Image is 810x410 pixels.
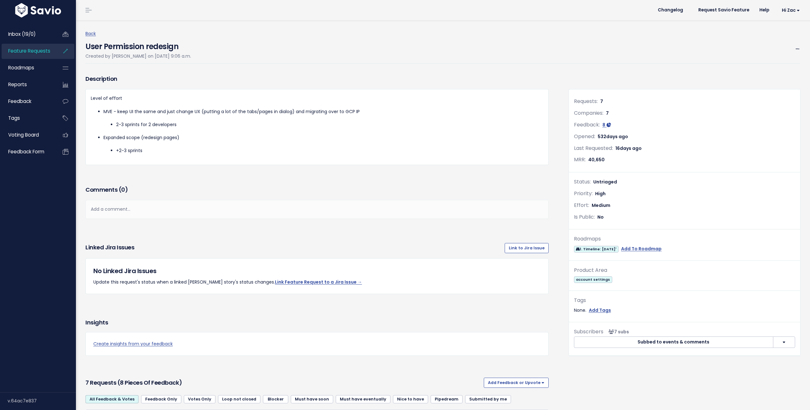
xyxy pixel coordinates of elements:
[574,109,603,117] span: Companies:
[8,148,44,155] span: Feedback form
[141,395,181,403] a: Feedback Only
[8,131,39,138] span: Voting Board
[598,133,628,140] span: 532
[595,190,606,197] span: High
[85,243,134,253] h3: Linked Jira issues
[574,328,603,335] span: Subscribers
[2,77,53,92] a: Reports
[8,98,31,105] span: Feedback
[85,318,108,327] h3: Insights
[2,61,53,75] a: Roadmaps
[574,234,795,244] div: Roadmaps
[93,340,541,348] a: Create insights from your feedback
[103,134,543,142] p: Expanded scope (redesign pages)
[620,145,642,151] span: days ago
[14,3,63,17] img: logo-white.9d6f32f41409.svg
[574,156,586,163] span: MRR:
[85,38,191,52] h4: User Permission redesign
[85,185,549,194] h3: Comments ( )
[393,395,428,403] a: Nice to have
[574,121,600,128] span: Feedback:
[606,133,628,140] span: days ago
[574,213,595,221] span: Is Public:
[600,98,603,105] span: 7
[85,200,549,219] div: Add a comment...
[2,44,53,58] a: Feature Requests
[465,395,511,403] a: Submitted by me
[574,98,598,105] span: Requests:
[8,393,76,409] div: v.64ac7e837
[574,276,612,283] span: account settings
[85,378,481,387] h3: 7 Requests (8 pieces of Feedback)
[121,186,125,194] span: 0
[85,30,96,37] a: Back
[774,5,805,15] a: Hi Zac
[602,122,611,128] a: 8
[8,115,20,121] span: Tags
[116,121,543,129] li: 2-3 sprints for 2 developers
[93,266,541,276] h5: No Linked Jira Issues
[263,395,288,403] a: Blocker
[2,128,53,142] a: Voting Board
[754,5,774,15] a: Help
[85,395,139,403] a: All Feedback & Votes
[574,336,773,348] button: Subbed to events & comments
[93,278,541,286] p: Update this request's status when a linked [PERSON_NAME] story's status changes.
[336,395,390,403] a: Must have eventually
[615,145,642,151] span: 16
[574,296,795,305] div: Tags
[275,279,362,285] a: Link Feature Request to a Jira Issue →
[291,395,333,403] a: Must have soon
[574,178,591,185] span: Status:
[574,190,593,197] span: Priority:
[597,214,604,220] span: No
[91,94,543,102] p: Level of effort
[658,8,683,12] span: Changelog
[574,306,795,314] div: None.
[8,64,34,71] span: Roadmaps
[782,8,800,13] span: Hi Zac
[606,110,609,116] span: 7
[85,74,549,83] h3: Description
[593,179,617,185] span: Untriaged
[431,395,463,403] a: Pipedream
[621,245,662,253] a: Add To Roadmap
[484,378,549,388] button: Add Feedback or Upvote
[589,306,611,314] a: Add Tags
[592,202,610,208] span: Medium
[574,266,795,275] div: Product Area
[574,133,595,140] span: Opened:
[85,53,191,59] span: Created by [PERSON_NAME] on [DATE] 9:06 a.m.
[8,48,50,54] span: Feature Requests
[574,202,589,209] span: Effort:
[2,27,53,42] a: Inbox (19/0)
[116,147,543,155] li: +2-3 sprints
[218,395,260,403] a: Loop not closed
[2,94,53,109] a: Feedback
[103,108,543,116] p: MVE - keep UI the same and just change UX (putting a lot of the tabs/pages in dialog) and migrati...
[588,157,605,163] span: 40,650
[602,122,605,128] span: 8
[184,395,215,403] a: Votes Only
[2,111,53,125] a: Tags
[693,5,754,15] a: Request Savio Feature
[8,81,27,88] span: Reports
[574,144,613,152] span: Last Requested:
[606,329,629,335] span: <p><strong>Subscribers</strong><br><br> - Hannah Foster<br> - jose caselles<br> - Kris Casalla<br...
[505,243,549,253] a: Link to Jira Issue
[574,246,619,253] span: 1. Timeline: [DATE]'
[8,31,36,37] span: Inbox (19/0)
[574,245,619,253] a: 1. Timeline: [DATE]'
[2,144,53,159] a: Feedback form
